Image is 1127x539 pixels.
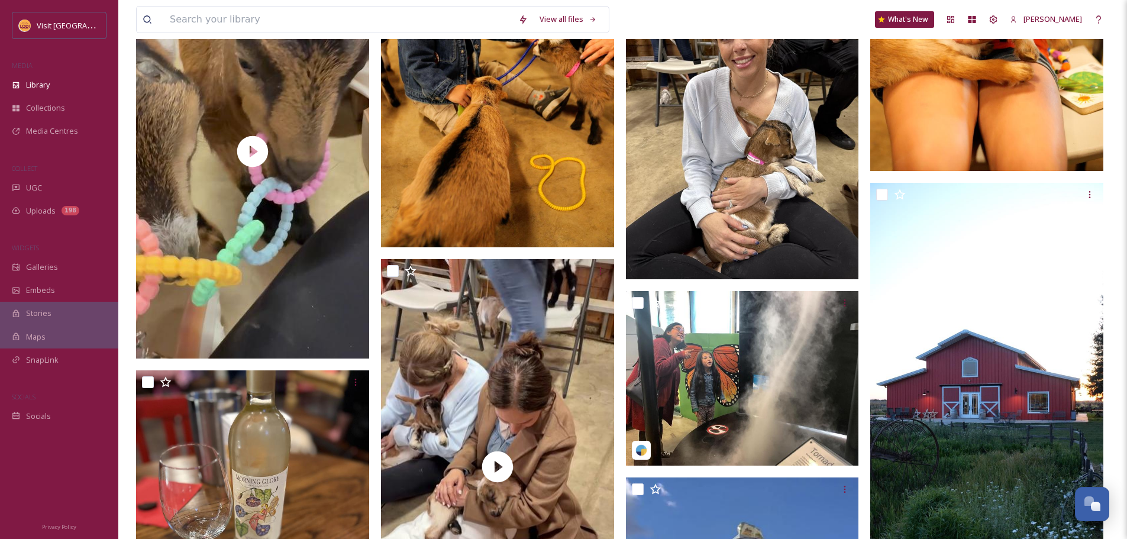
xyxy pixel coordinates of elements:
[26,331,46,343] span: Maps
[12,392,35,401] span: SOCIALS
[26,411,51,422] span: Socials
[42,519,76,533] a: Privacy Policy
[875,11,934,28] a: What's New
[1023,14,1082,24] span: [PERSON_NAME]
[1075,487,1109,521] button: Open Chat
[26,354,59,366] span: SnapLink
[12,243,39,252] span: WIDGETS
[164,7,512,33] input: Search your library
[12,164,37,173] span: COLLECT
[26,102,65,114] span: Collections
[37,20,128,31] span: Visit [GEOGRAPHIC_DATA]
[635,444,647,456] img: snapsea-logo.png
[19,20,31,31] img: Square%20Social%20Visit%20Lodi.png
[26,182,42,193] span: UGC
[26,285,55,296] span: Embeds
[26,308,51,319] span: Stories
[26,205,56,217] span: Uploads
[534,8,603,31] a: View all files
[12,61,33,70] span: MEDIA
[26,262,58,273] span: Galleries
[62,206,79,215] div: 198
[1004,8,1088,31] a: [PERSON_NAME]
[626,291,859,466] img: wowscimuseum-18042861859969381.jpeg
[26,125,78,137] span: Media Centres
[26,79,50,91] span: Library
[42,523,76,531] span: Privacy Policy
